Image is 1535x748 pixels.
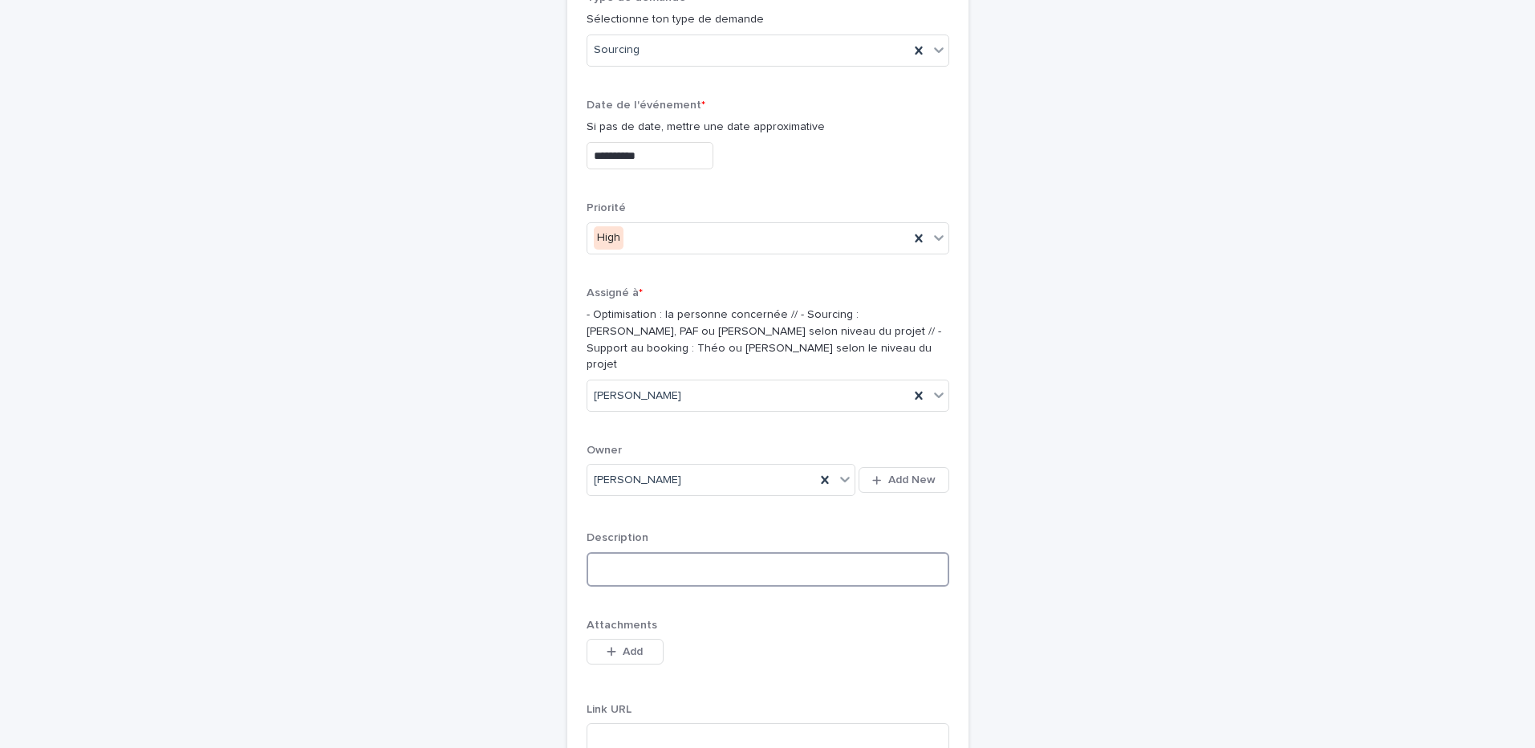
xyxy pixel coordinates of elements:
span: Priorité [587,202,626,213]
span: Owner [587,445,622,456]
span: Add [623,646,643,657]
span: Date de l'événement [587,100,705,111]
span: Assigné à [587,287,643,299]
span: Add New [888,474,936,486]
span: Link URL [587,704,631,715]
button: Add [587,639,664,665]
p: - Optimisation : la personne concernée // - Sourcing : [PERSON_NAME], PAF ou [PERSON_NAME] selon ... [587,307,949,373]
span: [PERSON_NAME] [594,388,681,404]
span: Attachments [587,620,657,631]
span: [PERSON_NAME] [594,472,681,489]
span: Description [587,532,648,543]
span: Sourcing [594,42,640,59]
p: Sélectionne ton type de demande [587,11,949,28]
p: Si pas de date, mettre une date approximative [587,119,949,136]
button: Add New [859,467,948,493]
div: High [594,226,623,250]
